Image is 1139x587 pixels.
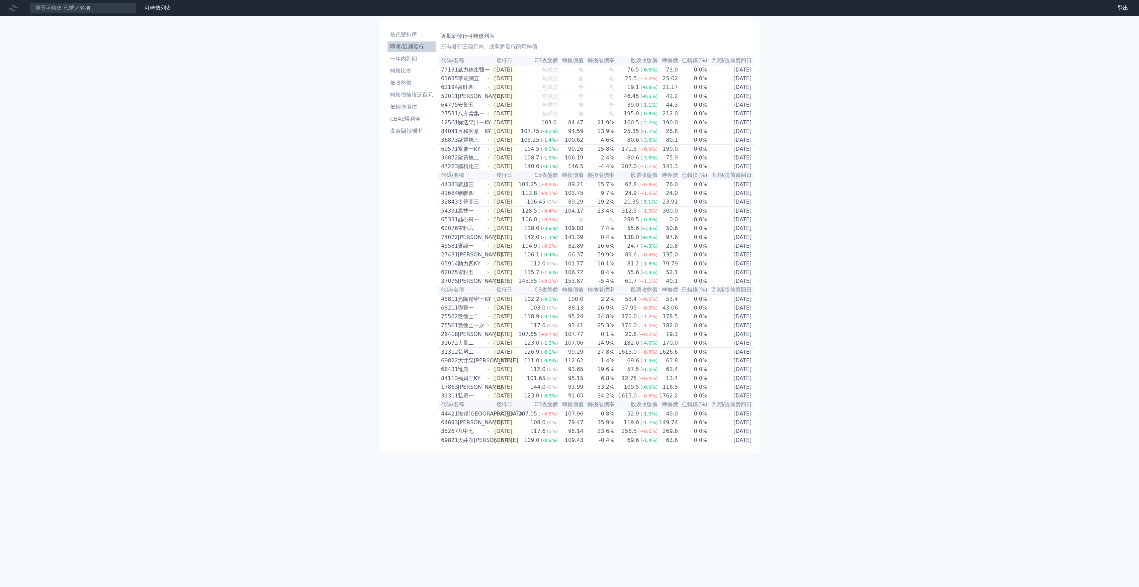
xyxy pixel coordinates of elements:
[658,109,678,118] td: 212.0
[515,56,558,65] th: CB收盤價
[520,189,538,197] div: 113.8
[678,56,708,65] th: 已轉換(%)
[558,145,584,154] td: 90.26
[458,242,488,250] div: 寶緯一
[558,242,584,250] td: 82.89
[708,162,754,171] td: [DATE]
[678,189,708,198] td: 0.0%
[558,259,584,268] td: 101.77
[491,145,515,154] td: [DATE]
[640,217,658,222] span: (-0.3%)
[708,74,754,83] td: [DATE]
[626,224,640,232] div: 55.6
[638,76,658,81] span: (+3.2%)
[620,145,638,153] div: 171.5
[458,66,488,74] div: 威力德生醫一
[540,119,558,127] div: 103.0
[538,217,558,222] span: (+0.3%)
[523,224,541,232] div: 118.0
[708,207,754,216] td: [DATE]
[708,250,754,259] td: [DATE]
[620,162,638,170] div: 207.0
[640,120,658,125] span: (-2.7%)
[387,31,436,39] li: 按代號排序
[441,233,456,241] div: 74022
[387,29,436,40] a: 按代號排序
[658,145,678,154] td: 190.0
[558,189,584,198] td: 103.75
[640,243,658,249] span: (-4.3%)
[640,155,658,160] span: (-3.6%)
[441,75,456,83] div: 61635
[678,250,708,259] td: 0.0%
[441,224,456,232] div: 62076
[708,189,754,198] td: [DATE]
[458,75,488,83] div: 華電網五
[538,191,558,196] span: (+0.1%)
[584,56,615,65] th: 轉換溢價率
[584,171,615,180] th: 轉換溢價率
[578,75,584,82] span: 無
[624,181,638,189] div: 67.8
[658,92,678,101] td: 41.2
[458,216,488,224] div: 晶心科一
[441,162,456,170] div: 47223
[441,145,456,153] div: 69571
[624,75,638,83] div: 25.5
[438,171,491,180] th: 代碼/名稱
[542,75,558,82] span: 無成交
[638,252,658,257] span: (+0.4%)
[523,145,541,153] div: 104.5
[638,146,658,152] span: (+0.9%)
[519,127,541,135] div: 107.75
[541,146,558,152] span: (-0.9%)
[558,127,584,136] td: 94.59
[708,118,754,127] td: [DATE]
[658,207,678,216] td: 300.0
[491,250,515,259] td: [DATE]
[708,56,754,65] th: 到期/提前賣回日
[523,162,541,170] div: 140.0
[658,118,678,127] td: 190.0
[658,242,678,250] td: 29.8
[519,136,541,144] div: 105.25
[622,198,640,206] div: 21.35
[708,198,754,207] td: [DATE]
[578,67,584,73] span: 無
[541,129,558,134] span: (-0.2%)
[558,233,584,242] td: 141.39
[708,215,754,224] td: [DATE]
[387,115,436,123] li: CBAS權利金
[658,233,678,242] td: 97.6
[658,56,678,65] th: 轉換價
[491,268,515,277] td: [DATE]
[678,242,708,250] td: 0.0%
[29,2,137,14] input: 搜尋可轉債 代號／名稱
[708,136,754,145] td: [DATE]
[708,65,754,74] td: [DATE]
[491,162,515,171] td: [DATE]
[708,224,754,233] td: [DATE]
[615,171,658,180] th: 股票收盤價
[520,207,538,215] div: 128.5
[441,251,456,259] div: 27431
[541,155,558,160] span: (-1.9%)
[458,162,488,170] div: 國精化三
[622,216,640,224] div: 289.5
[529,260,547,268] div: 112.0
[584,259,615,268] td: 10.1%
[708,83,754,92] td: [DATE]
[538,208,558,214] span: (+0.4%)
[626,66,640,74] div: 76.5
[387,102,436,112] a: 低轉換溢價
[491,92,515,101] td: [DATE]
[584,127,615,136] td: 13.9%
[626,242,640,250] div: 24.7
[491,171,515,180] th: 發行日
[626,154,640,162] div: 80.6
[609,84,614,90] span: 無
[708,145,754,154] td: [DATE]
[609,93,614,99] span: 無
[491,74,515,83] td: [DATE]
[626,101,640,109] div: 39.0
